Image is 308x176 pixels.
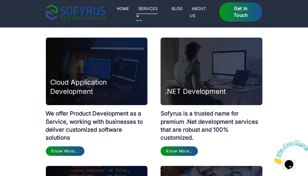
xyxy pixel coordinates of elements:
[161,146,198,156] a: Know More..
[46,4,106,20] img: sofyrus
[46,146,84,156] a: Know More...
[169,5,185,12] a: Blog
[161,105,262,142] p: Sofyrus is a trusted name for premium .Net development services that are robust and 100% customized.
[46,105,148,142] p: We offer Product Development as a Service, working with businesses to deliver customized software...
[50,78,148,96] h3: Cloud Application Development
[219,2,262,22] a: Get in Touch
[165,87,226,96] h3: .NET Development
[190,5,206,19] a: About Us
[115,5,132,12] a: Home
[136,5,158,21] a: Services 🞃
[2,2,40,27] img: Chat attention grabber
[270,138,308,167] iframe: chat widget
